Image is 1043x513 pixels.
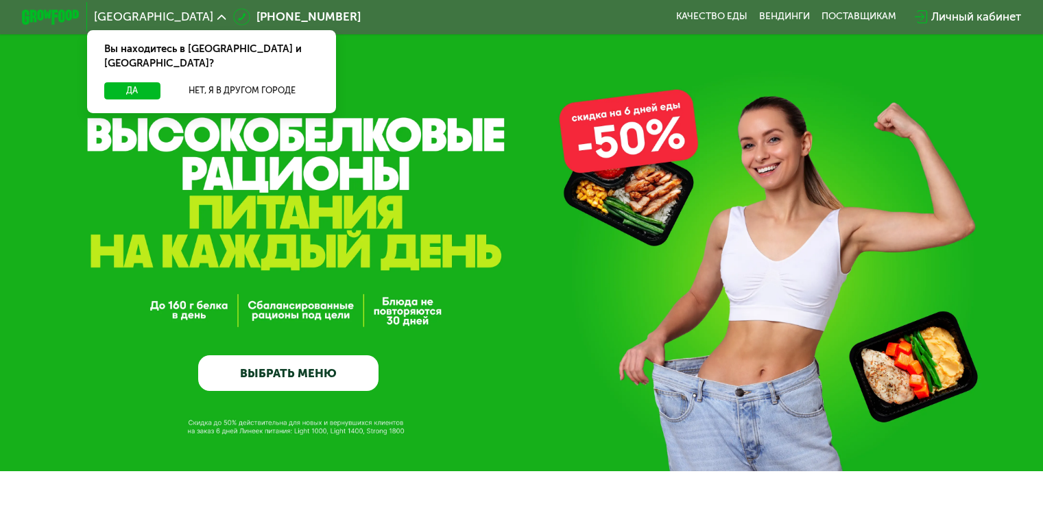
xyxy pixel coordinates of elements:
div: Вы находитесь в [GEOGRAPHIC_DATA] и [GEOGRAPHIC_DATA]? [87,30,336,82]
a: Качество еды [676,11,747,23]
button: Нет, я в другом городе [166,82,319,99]
a: Вендинги [759,11,810,23]
a: ВЫБРАТЬ МЕНЮ [198,355,379,392]
div: Личный кабинет [931,8,1021,25]
button: Да [104,82,160,99]
div: поставщикам [822,11,896,23]
span: [GEOGRAPHIC_DATA] [94,11,213,23]
a: [PHONE_NUMBER] [233,8,361,25]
